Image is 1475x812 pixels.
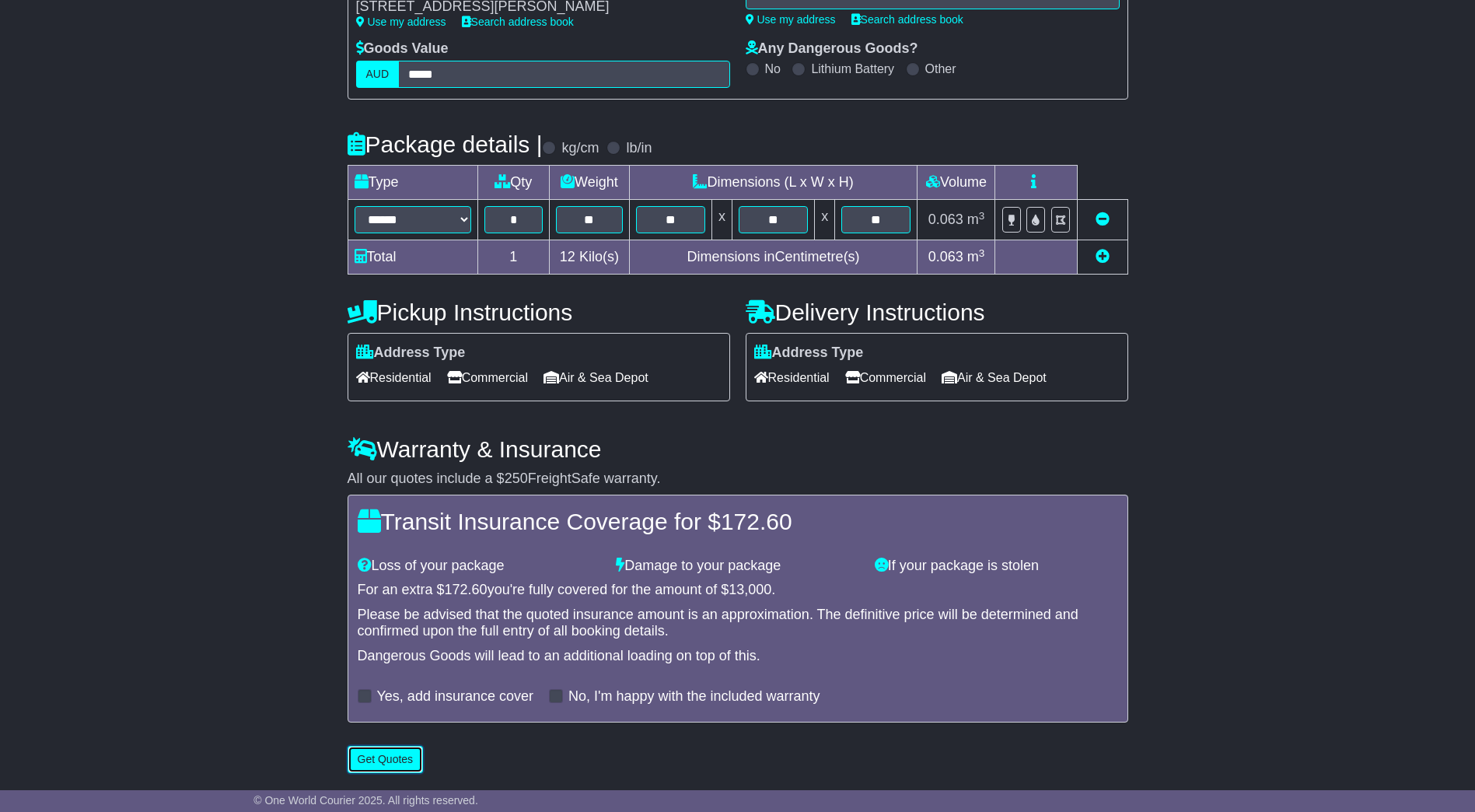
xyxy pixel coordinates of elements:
span: Air & Sea Depot [942,366,1047,390]
label: Address Type [356,345,466,362]
td: Total [348,240,477,275]
sup: 3 [979,210,985,222]
a: Remove this item [1096,212,1110,227]
span: 0.063 [928,212,963,227]
div: Damage to your package [608,558,867,575]
label: Yes, add insurance cover [377,688,533,705]
label: Address Type [754,345,864,362]
h4: Warranty & Insurance [348,436,1128,462]
label: No, I'm happy with the included warranty [568,688,820,705]
a: Search address book [462,16,574,28]
label: No [765,61,781,76]
span: m [967,212,985,227]
h4: Package details | [348,131,543,157]
label: lb/in [626,140,652,157]
label: Lithium Battery [811,61,894,76]
td: Dimensions in Centimetre(s) [629,240,918,275]
span: 172.60 [721,509,792,534]
div: Please be advised that the quoted insurance amount is an approximation. The definitive price will... [358,607,1118,640]
td: Weight [550,166,630,200]
td: Type [348,166,477,200]
a: Use my address [356,16,446,28]
div: Dangerous Goods will lead to an additional loading on top of this. [358,648,1118,665]
td: Volume [918,166,995,200]
div: For an extra $ you're fully covered for the amount of $ . [358,582,1118,599]
span: Commercial [845,366,926,390]
span: 0.063 [928,249,963,264]
a: Use my address [746,13,836,26]
td: Kilo(s) [550,240,630,275]
td: Dimensions (L x W x H) [629,166,918,200]
span: 250 [505,471,528,486]
td: Qty [477,166,550,200]
span: Residential [356,366,432,390]
h4: Transit Insurance Coverage for $ [358,509,1118,534]
label: Any Dangerous Goods? [746,40,918,58]
button: Get Quotes [348,746,424,773]
td: 1 [477,240,550,275]
span: © One World Courier 2025. All rights reserved. [253,794,478,807]
td: x [815,200,835,240]
div: If your package is stolen [867,558,1126,575]
label: AUD [356,61,400,88]
sup: 3 [979,247,985,259]
div: All our quotes include a $ FreightSafe warranty. [348,471,1128,488]
span: Residential [754,366,830,390]
h4: Delivery Instructions [746,299,1128,325]
span: 12 [560,249,575,264]
td: x [711,200,732,240]
span: m [967,249,985,264]
label: kg/cm [561,140,599,157]
span: 172.60 [445,582,488,597]
a: Add new item [1096,249,1110,264]
span: Air & Sea Depot [544,366,648,390]
div: Loss of your package [350,558,609,575]
span: 13,000 [729,582,771,597]
span: Commercial [447,366,528,390]
a: Search address book [851,13,963,26]
label: Other [925,61,956,76]
label: Goods Value [356,40,449,58]
h4: Pickup Instructions [348,299,730,325]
